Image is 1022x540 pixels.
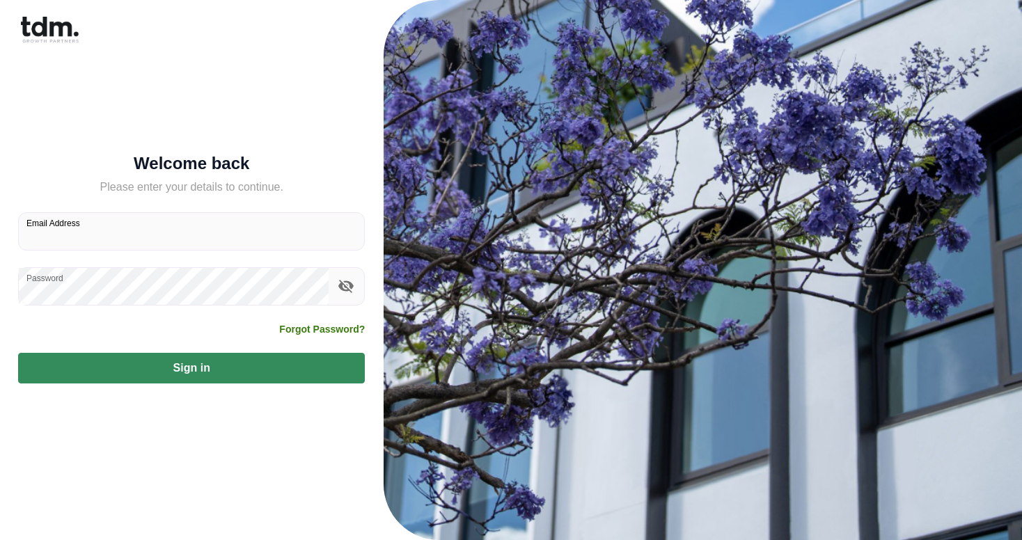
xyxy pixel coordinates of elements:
[18,353,365,383] button: Sign in
[334,274,358,298] button: toggle password visibility
[18,179,365,196] h5: Please enter your details to continue.
[26,272,63,284] label: Password
[26,217,80,229] label: Email Address
[279,322,365,336] a: Forgot Password?
[18,157,365,170] h5: Welcome back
